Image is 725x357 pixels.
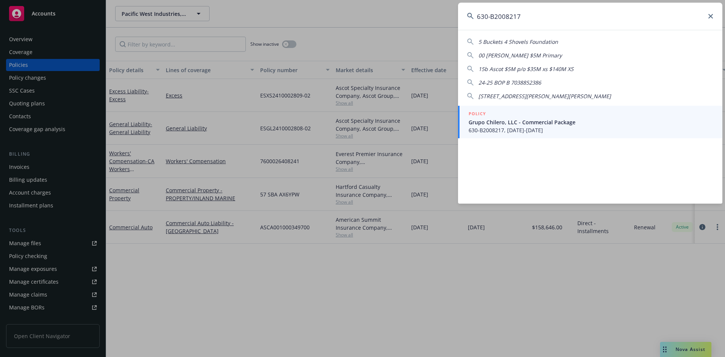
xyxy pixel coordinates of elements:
[478,38,558,45] span: 5 Buckets 4 Shovels Foundation
[478,65,574,73] span: 15b Ascot $5M p/o $35M xs $140M XS
[458,106,722,138] a: POLICYGrupo Chilero, LLC - Commercial Package630-B2008217, [DATE]-[DATE]
[478,52,562,59] span: 00 [PERSON_NAME] $5M Primary
[478,93,611,100] span: [STREET_ADDRESS][PERSON_NAME][PERSON_NAME]
[469,110,486,117] h5: POLICY
[469,118,713,126] span: Grupo Chilero, LLC - Commercial Package
[478,79,541,86] span: 24-25 BOP B 7038852386
[458,3,722,30] input: Search...
[469,126,713,134] span: 630-B2008217, [DATE]-[DATE]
